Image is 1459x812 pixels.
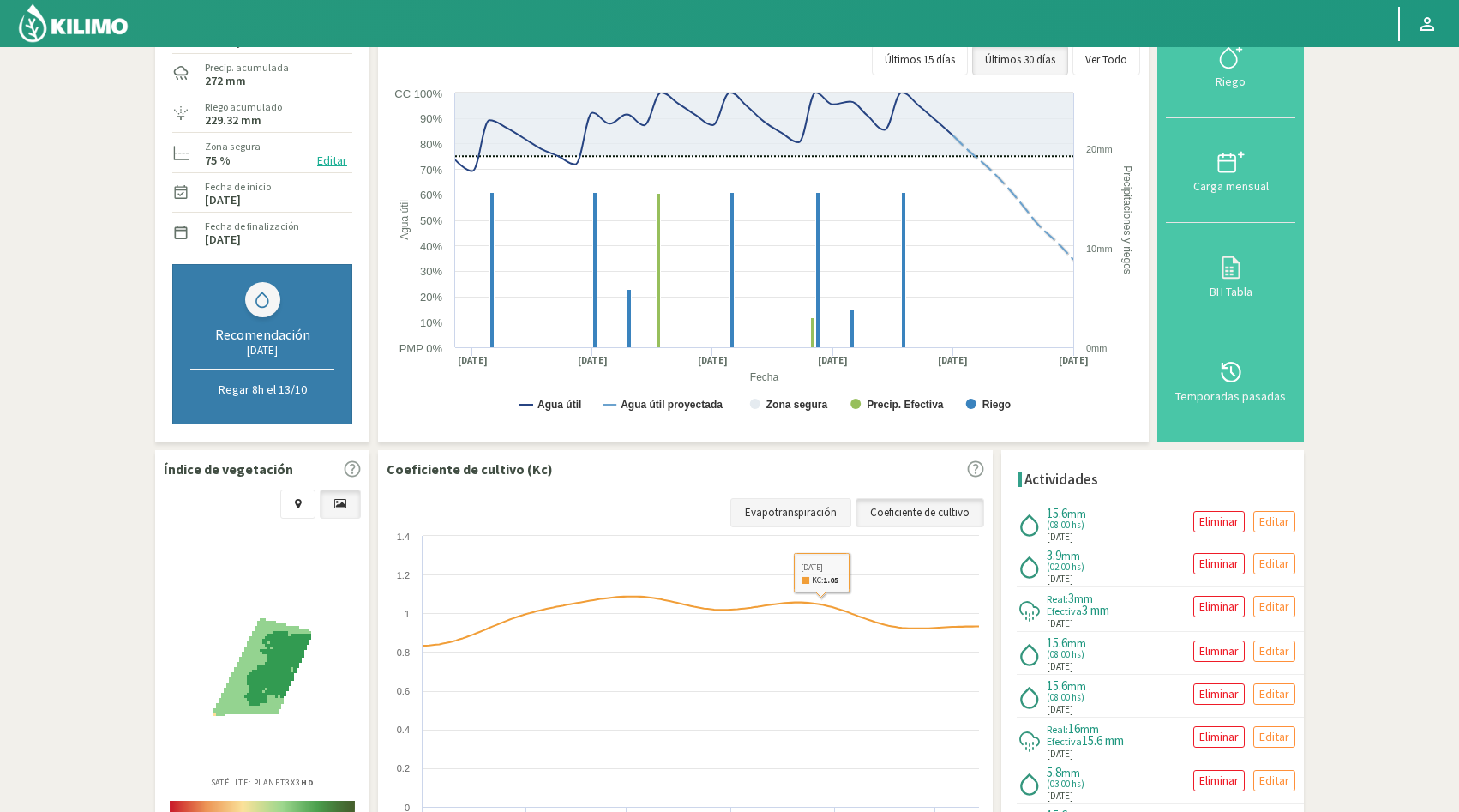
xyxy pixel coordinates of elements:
text: [DATE] [578,354,608,367]
button: Riego [1166,13,1295,117]
text: Zona segura [766,399,828,411]
button: Eliminar [1193,553,1245,574]
b: HD [301,777,315,788]
span: Efectiva [1047,604,1082,617]
button: Eliminar [1193,596,1245,617]
text: 80% [420,138,442,151]
div: BH Tabla [1171,286,1290,298]
text: CC 100% [394,87,442,100]
button: Eliminar [1193,726,1245,748]
button: Editar [312,151,352,171]
text: Riego [982,399,1011,411]
text: Agua útil proyectada [621,399,723,411]
span: mm [1067,635,1086,651]
button: Editar [1253,553,1295,574]
span: 15.6 mm [1082,732,1124,749]
span: 3 [1068,590,1074,606]
span: Real: [1047,592,1068,605]
text: 0mm [1086,343,1107,353]
label: [DATE] [205,234,241,245]
span: [DATE] [1047,789,1073,803]
span: (02:00 hs) [1047,562,1084,572]
text: 1.2 [397,570,410,580]
div: Recomendación [190,326,334,343]
text: 0.4 [397,725,410,735]
span: [DATE] [1047,702,1073,717]
span: [DATE] [1047,659,1073,674]
p: Eliminar [1199,684,1239,704]
span: [DATE] [1047,747,1073,761]
p: Eliminar [1199,597,1239,617]
label: Zona segura [205,139,261,154]
text: 20% [420,291,442,304]
span: mm [1061,765,1080,780]
button: Carga mensual [1166,118,1295,223]
button: Eliminar [1193,683,1245,705]
label: Precip. acumulada [205,60,289,75]
text: Agua útil [537,399,581,411]
span: 16 [1068,720,1080,737]
button: Editar [1253,770,1295,791]
button: Últimos 30 días [972,45,1068,75]
span: [DATE] [1047,530,1073,544]
span: mm [1067,506,1086,521]
span: (08:00 hs) [1047,650,1089,659]
p: Coeficiente de cultivo (Kc) [387,459,553,479]
label: Riego acumulado [205,99,282,115]
button: Editar [1253,726,1295,748]
text: 30% [420,265,442,278]
p: Editar [1259,512,1289,532]
button: Editar [1253,596,1295,617]
button: Editar [1253,683,1295,705]
p: Eliminar [1199,554,1239,574]
span: [DATE] [1047,617,1073,631]
p: Editar [1259,641,1289,661]
button: Temporadas pasadas [1166,328,1295,433]
text: 0.8 [397,647,410,658]
p: Regar 8h el 13/10 [190,382,334,397]
text: Fecha [750,371,779,383]
span: mm [1061,548,1080,563]
span: 15.6 [1047,677,1067,694]
button: Ver Todo [1072,45,1140,75]
label: [DATE] [205,195,241,206]
text: [DATE] [818,354,848,367]
button: Editar [1253,641,1295,662]
h4: Actividades [1024,472,1098,488]
span: [DATE] [1047,572,1073,586]
span: Real: [1047,723,1068,736]
a: Evapotranspiración [730,498,851,527]
span: (08:00 hs) [1047,693,1089,702]
div: [DATE] [190,343,334,358]
span: 3.9 [1047,547,1061,563]
div: Temporadas pasadas [1171,390,1290,402]
text: PMP 0% [399,342,443,355]
span: mm [1074,591,1093,606]
span: 3 mm [1082,602,1109,618]
button: Eliminar [1193,641,1245,662]
label: Fecha de inicio [205,179,271,195]
label: 75 % [205,155,231,166]
text: 10% [420,316,442,329]
img: e0af8671-fd6a-440c-ab47-653bdd07445f_-_planet_-_2025-10-11.png [213,618,311,716]
text: 0.6 [397,686,410,696]
label: Fecha de finalización [205,219,299,234]
span: 15.6 [1047,635,1067,651]
p: Eliminar [1199,771,1239,791]
span: (08:00 hs) [1047,520,1089,530]
text: [DATE] [698,354,728,367]
text: [DATE] [938,354,968,367]
div: Carga mensual [1171,180,1290,192]
span: Efectiva [1047,735,1082,748]
span: 5.8 [1047,764,1061,780]
text: 1.4 [397,532,410,542]
p: Satélite: Planet [211,776,315,789]
text: 70% [420,164,442,177]
span: mm [1080,721,1099,737]
p: Editar [1259,597,1289,617]
text: Precip. Efectiva [867,399,944,411]
button: Eliminar [1193,511,1245,532]
button: BH Tabla [1166,223,1295,328]
span: 15.6 [1047,505,1067,521]
text: 0.2 [397,763,410,773]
